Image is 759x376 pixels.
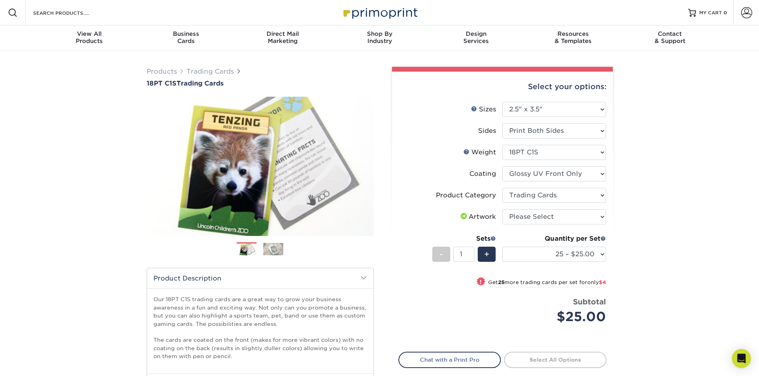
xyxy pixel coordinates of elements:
a: Contact& Support [622,25,718,51]
div: Open Intercom Messenger [732,349,751,368]
div: Select your options: [398,72,606,102]
span: View All [41,30,138,37]
a: DesignServices [428,25,525,51]
span: $4 [599,279,606,285]
div: Product Category [436,191,496,200]
img: Primoprint [340,4,420,21]
a: Select All Options [504,352,606,368]
span: 0 [724,10,727,16]
a: Shop ByIndustry [331,25,428,51]
iframe: Google Customer Reviews [2,352,68,373]
div: Sets [432,234,496,244]
span: ! [480,278,482,286]
span: Shop By [331,30,428,37]
h2: Product Description [147,268,373,288]
span: Design [428,30,525,37]
a: 18PT C1STrading Cards [147,80,374,87]
a: Chat with a Print Pro [398,352,501,368]
span: - [439,248,443,260]
div: Weight [463,148,496,157]
a: Trading Cards [186,68,234,75]
a: Resources& Templates [525,25,622,51]
strong: Subtotal [573,297,606,306]
div: & Support [622,30,718,45]
div: Cards [137,30,234,45]
strong: 25 [498,279,504,285]
span: only [587,279,606,285]
span: MY CART [699,10,722,16]
div: Sizes [471,105,496,114]
div: Artwork [459,212,496,222]
small: Get more trading cards per set for [488,279,606,287]
p: Our 18PT C1S trading cards are a great way to grow your business awareness in a fun and exciting ... [153,295,367,360]
span: + [484,248,489,260]
div: Coating [469,169,496,179]
a: View AllProducts [41,25,138,51]
a: Direct MailMarketing [234,25,331,51]
img: Trading Cards 01 [237,243,257,257]
div: Products [41,30,138,45]
input: SEARCH PRODUCTS..... [32,8,110,18]
h1: Trading Cards [147,80,374,87]
span: Direct Mail [234,30,331,37]
div: & Templates [525,30,622,45]
div: Marketing [234,30,331,45]
a: Products [147,68,177,75]
span: Contact [622,30,718,37]
div: $25.00 [508,307,606,326]
img: 18PT C1S 01 [147,88,374,245]
div: Industry [331,30,428,45]
span: Business [137,30,234,37]
img: Trading Cards 02 [263,243,283,255]
div: Sides [478,126,496,136]
a: BusinessCards [137,25,234,51]
div: Quantity per Set [502,234,606,244]
span: 18PT C1S [147,80,177,87]
div: Services [428,30,525,45]
span: Resources [525,30,622,37]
